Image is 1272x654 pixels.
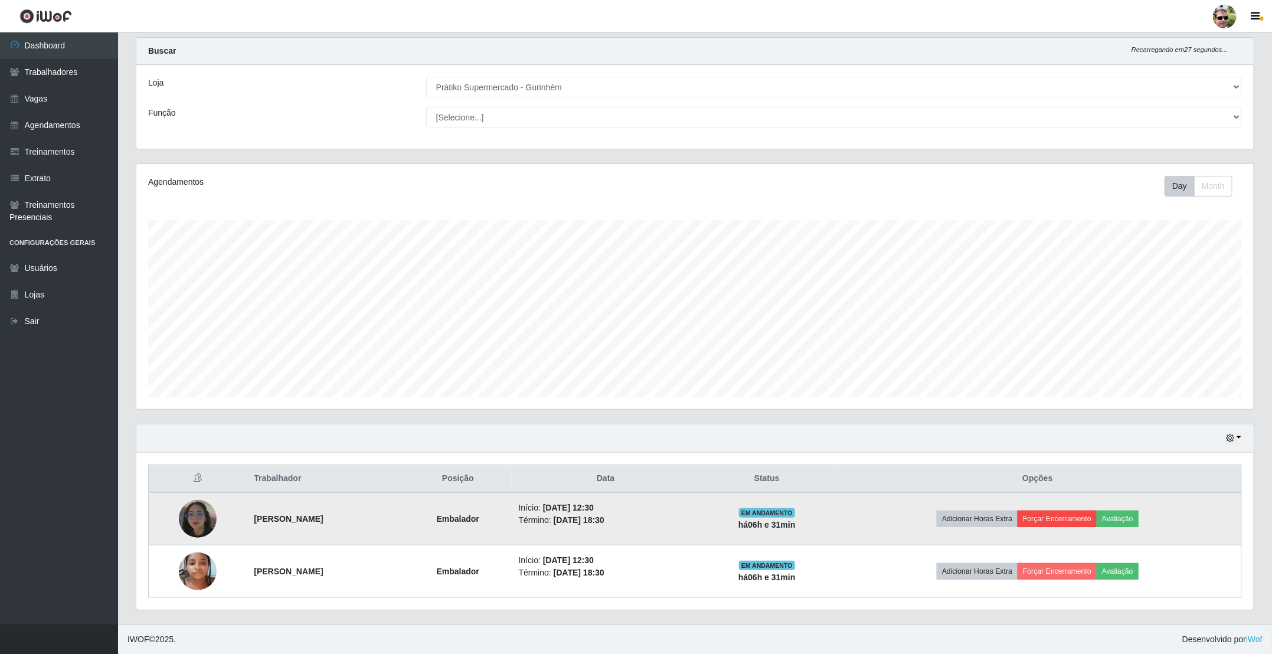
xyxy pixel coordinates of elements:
[437,567,479,576] strong: Embalador
[937,563,1018,580] button: Adicionar Horas Extra
[739,561,795,570] span: EM ANDAMENTO
[148,176,594,188] div: Agendamentos
[739,508,795,518] span: EM ANDAMENTO
[148,46,176,55] strong: Buscar
[700,465,834,493] th: Status
[543,503,594,512] time: [DATE] 12:30
[254,567,323,576] strong: [PERSON_NAME]
[512,465,700,493] th: Data
[1132,46,1228,53] i: Recarregando em 27 segundos...
[148,107,176,119] label: Função
[1246,635,1263,644] a: iWof
[179,485,217,552] img: 1751846341497.jpeg
[148,77,164,89] label: Loja
[404,465,512,493] th: Posição
[1165,176,1232,197] div: First group
[1018,563,1097,580] button: Forçar Encerramento
[1165,176,1195,197] button: Day
[738,573,796,582] strong: há 06 h e 31 min
[519,554,693,567] li: Início:
[19,9,72,24] img: CoreUI Logo
[1182,633,1263,646] span: Desenvolvido por
[519,514,693,527] li: Término:
[834,465,1242,493] th: Opções
[254,514,323,524] strong: [PERSON_NAME]
[1097,563,1139,580] button: Avaliação
[738,520,796,529] strong: há 06 h e 31 min
[1097,511,1139,527] button: Avaliação
[937,511,1018,527] button: Adicionar Horas Extra
[554,568,604,577] time: [DATE] 18:30
[543,555,594,565] time: [DATE] 12:30
[1165,176,1242,197] div: Toolbar with button groups
[437,514,479,524] strong: Embalador
[519,502,693,514] li: Início:
[127,633,176,646] span: © 2025 .
[247,465,404,493] th: Trabalhador
[179,546,217,596] img: 1756057364785.jpeg
[554,515,604,525] time: [DATE] 18:30
[127,635,149,644] span: IWOF
[1194,176,1232,197] button: Month
[519,567,693,579] li: Término:
[1018,511,1097,527] button: Forçar Encerramento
